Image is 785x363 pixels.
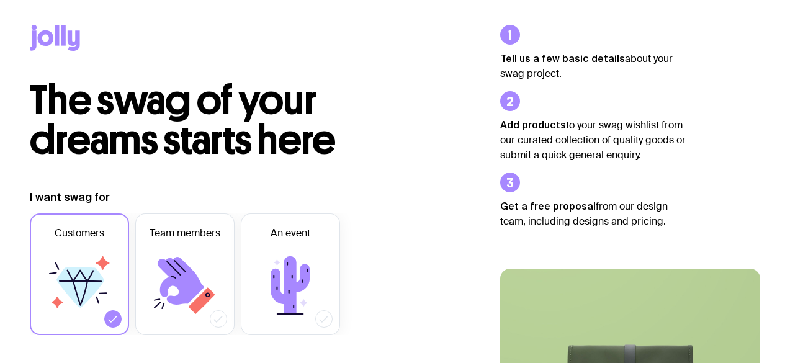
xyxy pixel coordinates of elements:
[30,76,336,164] span: The swag of your dreams starts here
[500,53,625,64] strong: Tell us a few basic details
[150,226,220,241] span: Team members
[500,51,686,81] p: about your swag project.
[500,200,596,212] strong: Get a free proposal
[271,226,310,241] span: An event
[55,226,104,241] span: Customers
[500,119,566,130] strong: Add products
[500,117,686,163] p: to your swag wishlist from our curated collection of quality goods or submit a quick general enqu...
[500,199,686,229] p: from our design team, including designs and pricing.
[30,190,110,205] label: I want swag for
